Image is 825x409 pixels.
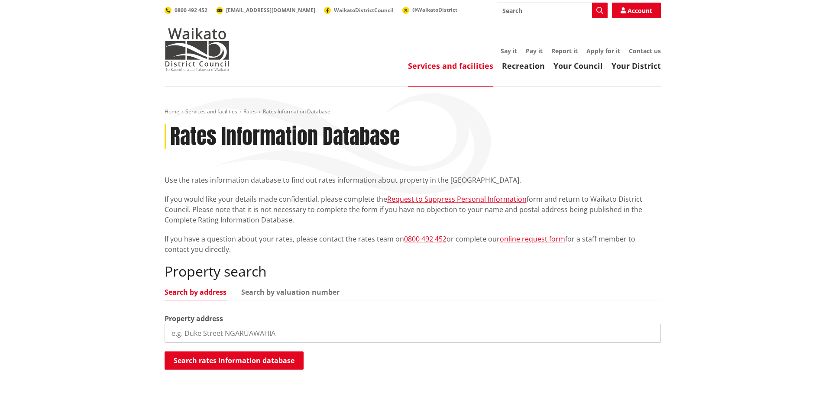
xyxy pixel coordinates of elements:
span: [EMAIL_ADDRESS][DOMAIN_NAME] [226,6,315,14]
a: Recreation [502,61,545,71]
span: Rates Information Database [263,108,330,115]
span: WaikatoDistrictCouncil [334,6,394,14]
h1: Rates Information Database [170,124,400,149]
button: Search rates information database [165,351,304,370]
a: Services and facilities [408,61,493,71]
a: [EMAIL_ADDRESS][DOMAIN_NAME] [216,6,315,14]
a: 0800 492 452 [404,234,446,244]
a: Say it [501,47,517,55]
a: Search by valuation number [241,289,340,296]
a: Search by address [165,289,226,296]
span: @WaikatoDistrict [412,6,457,13]
a: Request to Suppress Personal Information [387,194,527,204]
label: Property address [165,313,223,324]
h2: Property search [165,263,661,280]
a: WaikatoDistrictCouncil [324,6,394,14]
img: Waikato District Council - Te Kaunihera aa Takiwaa o Waikato [165,28,230,71]
a: Your Council [553,61,603,71]
a: Services and facilities [185,108,237,115]
a: Your District [611,61,661,71]
input: Search input [497,3,608,18]
a: @WaikatoDistrict [402,6,457,13]
input: e.g. Duke Street NGARUAWAHIA [165,324,661,343]
a: Apply for it [586,47,620,55]
a: 0800 492 452 [165,6,207,14]
span: 0800 492 452 [175,6,207,14]
a: online request form [500,234,565,244]
a: Rates [243,108,257,115]
a: Account [612,3,661,18]
a: Pay it [526,47,543,55]
a: Home [165,108,179,115]
a: Contact us [629,47,661,55]
p: If you have a question about your rates, please contact the rates team on or complete our for a s... [165,234,661,254]
p: If you would like your details made confidential, please complete the form and return to Waikato ... [165,194,661,225]
nav: breadcrumb [165,108,661,116]
p: Use the rates information database to find out rates information about property in the [GEOGRAPHI... [165,175,661,185]
a: Report it [551,47,578,55]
